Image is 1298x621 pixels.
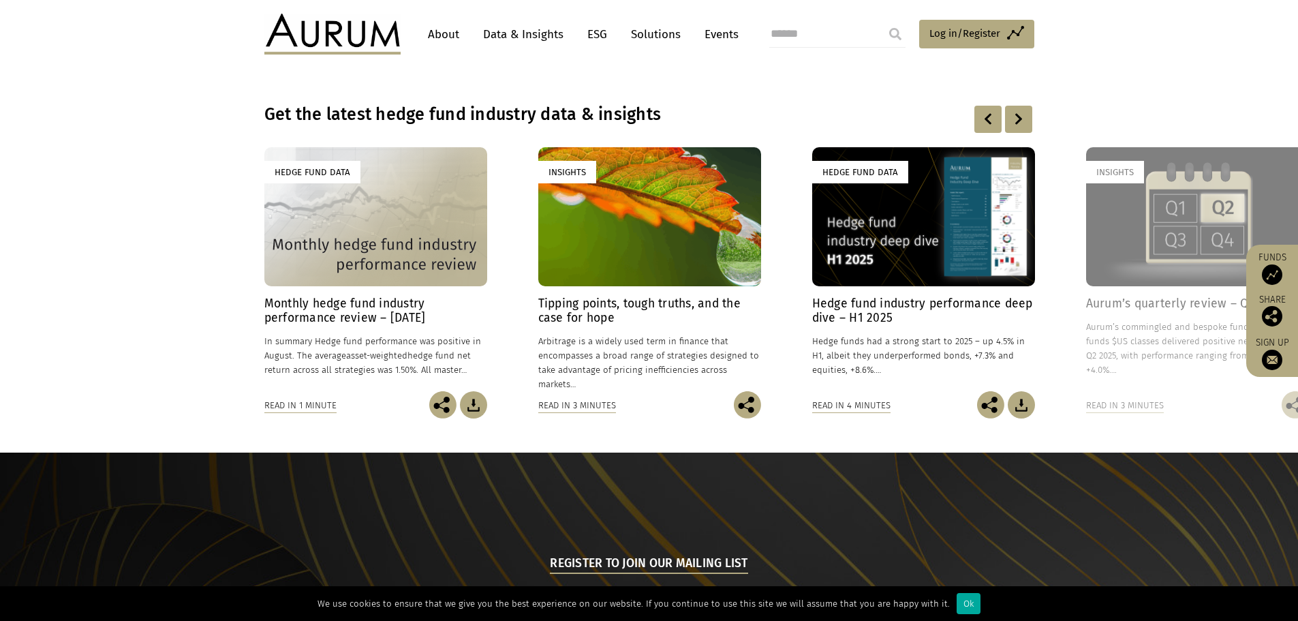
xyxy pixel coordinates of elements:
[264,14,401,55] img: Aurum
[538,334,761,392] p: Arbitrage is a widely used term in finance that encompasses a broad range of strategies designed ...
[1086,161,1144,183] div: Insights
[264,161,360,183] div: Hedge Fund Data
[538,398,616,413] div: Read in 3 minutes
[1262,306,1282,327] img: Share this post
[550,555,747,574] h5: Register to join our mailing list
[581,22,614,47] a: ESG
[460,391,487,419] img: Download Article
[812,161,908,183] div: Hedge Fund Data
[929,25,1000,42] span: Log in/Register
[919,20,1034,48] a: Log in/Register
[538,161,596,183] div: Insights
[476,22,570,47] a: Data & Insights
[1253,252,1291,285] a: Funds
[429,391,457,419] img: Share this post
[977,391,1004,419] img: Share this post
[264,398,337,413] div: Read in 1 minute
[264,334,487,377] p: In summary Hedge fund performance was positive in August. The average hedge fund net return acros...
[812,297,1035,325] h4: Hedge fund industry performance deep dive – H1 2025
[957,593,980,614] div: Ok
[624,22,687,47] a: Solutions
[812,334,1035,377] p: Hedge funds had a strong start to 2025 – up 4.5% in H1, albeit they underperformed bonds, +7.3% a...
[1262,264,1282,285] img: Access Funds
[264,147,487,391] a: Hedge Fund Data Monthly hedge fund industry performance review – [DATE] In summary Hedge fund per...
[734,391,761,419] img: Share this post
[538,147,761,391] a: Insights Tipping points, tough truths, and the case for hope Arbitrage is a widely used term in f...
[538,297,761,325] h4: Tipping points, tough truths, and the case for hope
[1008,391,1035,419] img: Download Article
[1253,295,1291,327] div: Share
[264,297,487,325] h4: Monthly hedge fund industry performance review – [DATE]
[812,147,1035,391] a: Hedge Fund Data Hedge fund industry performance deep dive – H1 2025 Hedge funds had a strong star...
[421,22,466,47] a: About
[1086,398,1164,413] div: Read in 3 minutes
[812,398,891,413] div: Read in 4 minutes
[1262,350,1282,370] img: Sign up to our newsletter
[698,22,739,47] a: Events
[882,20,909,48] input: Submit
[346,350,407,361] span: asset-weighted
[264,104,859,125] h3: Get the latest hedge fund industry data & insights
[1253,337,1291,370] a: Sign up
